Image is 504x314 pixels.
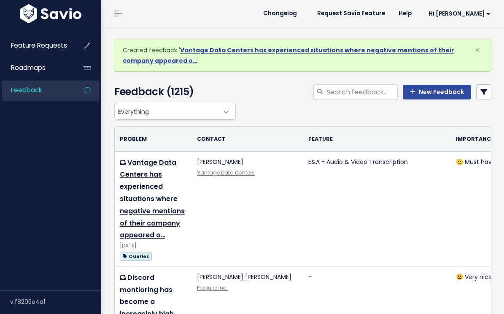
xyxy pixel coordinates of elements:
[115,103,218,119] span: Everything
[11,41,67,50] span: Feature Requests
[326,84,398,99] input: Search feedback...
[456,158,496,166] a: 🫡 Must have
[10,291,101,313] div: v.f8293e4a1
[114,84,232,99] h4: Feedback (1215)
[2,81,70,100] a: Feedback
[403,85,471,100] a: New Feedback
[120,158,185,240] a: Vantage Data Centers has experienced situations where negative mentions of their company appeared o…
[2,58,70,78] a: Roadmaps
[114,103,236,120] span: Everything
[120,251,152,261] a: Queries
[11,86,42,94] span: Feedback
[263,11,297,16] span: Changelog
[2,36,70,55] a: Feature Requests
[197,273,291,281] a: [PERSON_NAME] [PERSON_NAME]
[474,43,480,57] span: ×
[197,284,228,291] a: Proquire Inc.
[123,46,454,65] a: Vantage Data Centers has experienced situations where negative mentions of their company appeared o…
[418,7,497,20] a: Hi [PERSON_NAME]
[11,63,46,72] span: Roadmaps
[310,7,392,20] a: Request Savio Feature
[120,252,152,261] span: Queries
[120,242,187,250] div: [DATE]
[18,4,84,23] img: logo-white.9d6f32f41409.svg
[197,169,255,176] a: Vantage Data Centers
[192,127,303,151] th: Contact
[197,158,243,166] a: [PERSON_NAME]
[429,11,491,17] span: Hi [PERSON_NAME]
[115,127,192,151] th: Problem
[303,127,451,151] th: Feature
[466,40,489,60] button: Close
[392,7,418,20] a: Help
[114,40,491,72] div: Created feedback ' '
[308,158,408,166] a: E&A - Audio & Video Transcription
